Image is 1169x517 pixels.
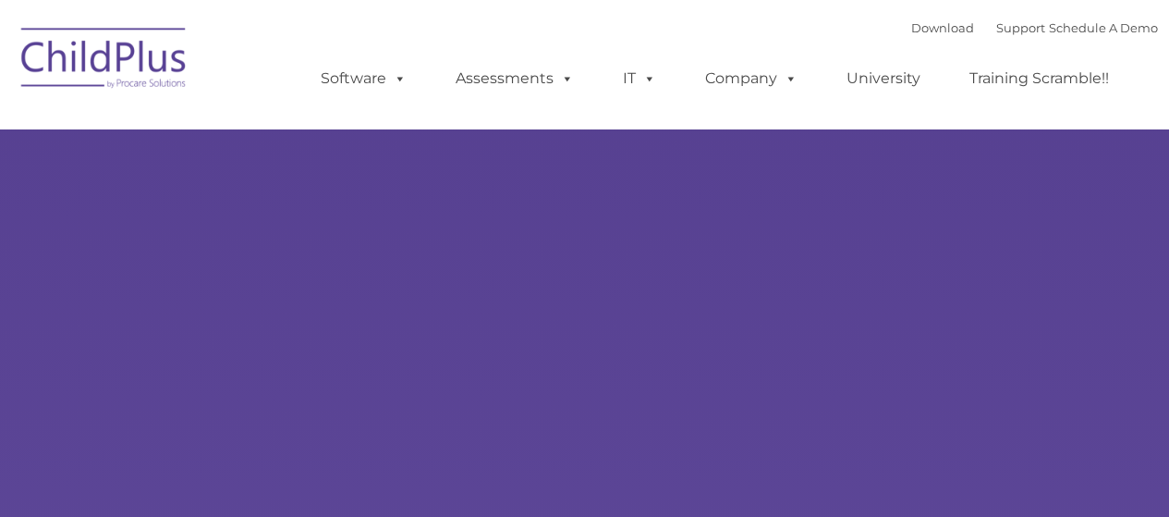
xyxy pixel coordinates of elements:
a: Download [911,20,974,35]
a: IT [604,60,675,97]
a: Support [996,20,1045,35]
a: Training Scramble!! [951,60,1127,97]
a: Software [302,60,425,97]
a: Schedule A Demo [1049,20,1158,35]
a: University [828,60,939,97]
a: Company [687,60,816,97]
font: | [911,20,1158,35]
a: Assessments [437,60,592,97]
img: ChildPlus by Procare Solutions [12,15,197,107]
